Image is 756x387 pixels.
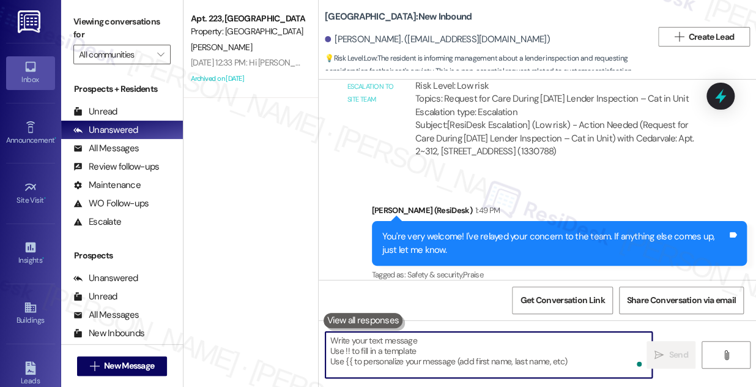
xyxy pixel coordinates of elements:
[157,50,164,59] i: 
[73,124,138,137] div: Unanswered
[79,45,151,64] input: All communities
[191,42,252,53] span: [PERSON_NAME]
[722,350,731,360] i: 
[73,197,149,210] div: WO Follow-ups
[520,294,604,307] span: Get Conversation Link
[73,216,121,228] div: Escalate
[325,332,652,378] textarea: To enrich screen reader interactions, please activate Accessibility in Grammarly extension settings
[619,287,744,314] button: Share Conversation via email
[61,83,183,96] div: Prospects + Residents
[325,10,472,23] b: [GEOGRAPHIC_DATA]: New Inbound
[6,56,55,89] a: Inbox
[6,237,55,270] a: Insights •
[654,350,664,360] i: 
[325,53,376,63] strong: 💡 Risk Level: Low
[90,361,99,371] i: 
[472,204,500,217] div: 1:49 PM
[190,71,305,86] div: Archived on [DATE]
[73,309,139,321] div: All Messages
[372,266,747,284] div: Tagged as:
[689,31,734,43] span: Create Lead
[54,134,56,143] span: •
[42,254,44,263] span: •
[627,294,736,307] span: Share Conversation via email
[73,290,117,303] div: Unread
[73,160,159,173] div: Review follow-ups
[512,287,612,314] button: Get Conversation Link
[73,179,141,192] div: Maintenance
[18,10,43,33] img: ResiDesk Logo
[73,105,117,118] div: Unread
[674,32,683,42] i: 
[658,27,750,47] button: Create Lead
[669,348,687,361] span: Send
[463,269,483,280] span: Praise
[6,177,55,210] a: Site Visit •
[325,52,652,91] span: : The resident is informing management about a lender inspection and requesting consideration for...
[73,12,171,45] label: Viewing conversations for
[61,249,183,262] div: Prospects
[647,341,695,369] button: Send
[77,356,168,376] button: New Message
[73,142,139,155] div: All Messages
[415,119,702,158] div: Subject: [ResiDesk Escalation] (Low risk) - Action Needed (Request for Care During [DATE] Lender ...
[73,327,144,340] div: New Inbounds
[191,12,304,25] div: Apt. 223, [GEOGRAPHIC_DATA]
[382,230,728,257] div: You're very welcome! I've relayed your concern to the team. If anything else comes up, just let m...
[347,67,395,107] div: Email escalation to site team
[191,25,304,38] div: Property: [GEOGRAPHIC_DATA]
[415,66,702,119] div: ResiDesk escalation to site team -> Risk Level: Low risk Topics: Request for Care During [DATE] L...
[104,359,154,372] span: New Message
[73,272,138,285] div: Unanswered
[372,204,747,221] div: [PERSON_NAME] (ResiDesk)
[325,33,550,46] div: [PERSON_NAME]. ([EMAIL_ADDRESS][DOMAIN_NAME])
[407,269,462,280] span: Safety & security ,
[6,297,55,330] a: Buildings
[44,194,46,203] span: •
